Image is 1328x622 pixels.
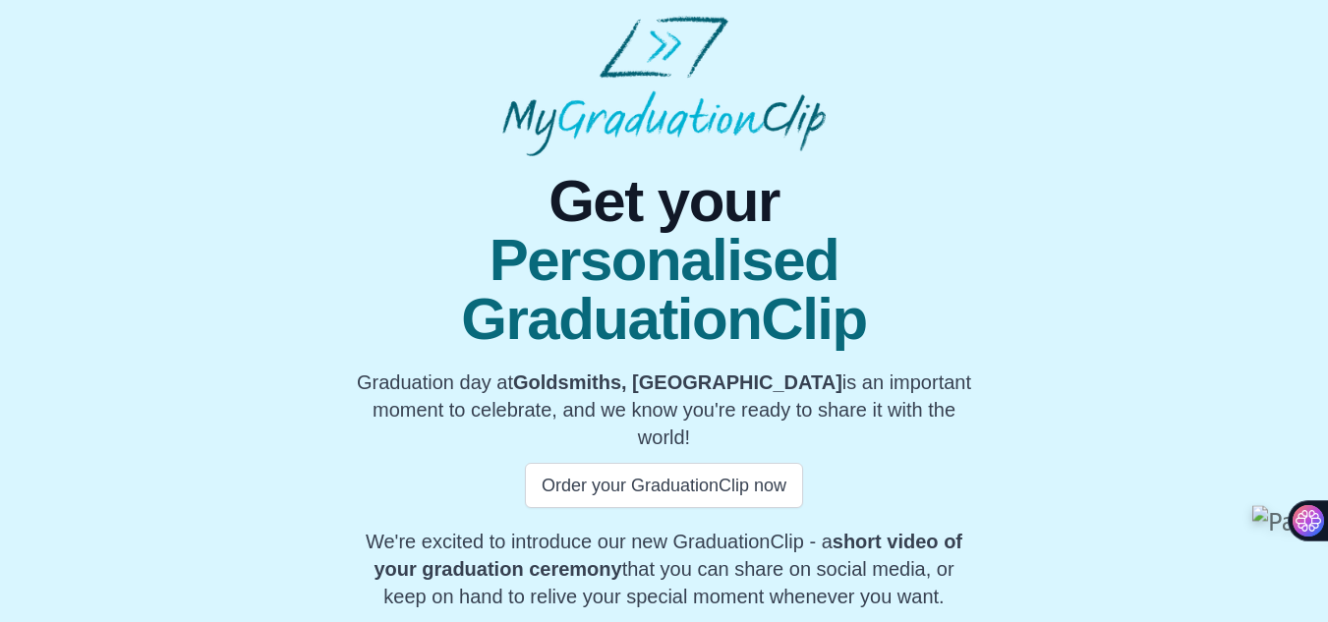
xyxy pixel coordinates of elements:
img: MyGraduationClip [502,16,827,156]
button: Order your GraduationClip now [525,463,803,508]
span: Get your [356,172,973,231]
b: Goldsmiths, [GEOGRAPHIC_DATA] [513,371,842,393]
p: We're excited to introduce our new GraduationClip - a that you can share on social media, or keep... [356,528,973,610]
span: Personalised GraduationClip [356,231,973,349]
p: Graduation day at is an important moment to celebrate, and we know you're ready to share it with ... [356,368,973,451]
